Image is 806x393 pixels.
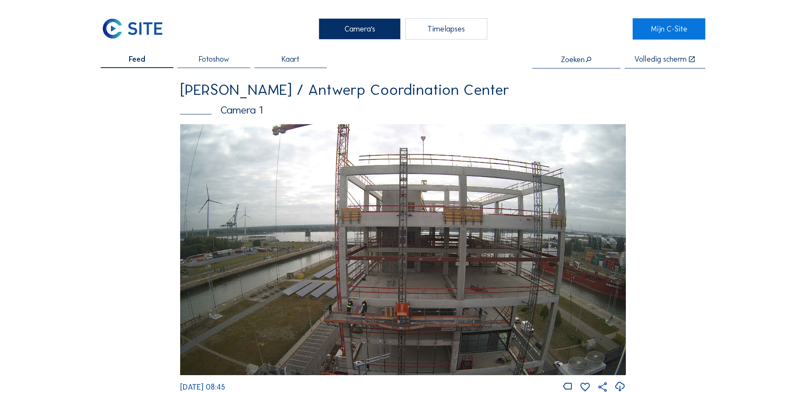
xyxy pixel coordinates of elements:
div: Timelapses [405,18,487,40]
span: Feed [129,55,145,63]
span: Kaart [282,55,300,63]
a: Mijn C-Site [633,18,705,40]
div: [PERSON_NAME] / Antwerp Coordination Center [180,82,626,97]
a: C-SITE Logo [101,18,173,40]
img: C-SITE Logo [101,18,164,40]
div: Camera 1 [180,105,626,115]
div: Camera's [319,18,401,40]
span: [DATE] 08:45 [180,382,225,392]
span: Fotoshow [199,55,229,63]
img: Image [180,124,626,375]
div: Volledig scherm [634,55,687,63]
